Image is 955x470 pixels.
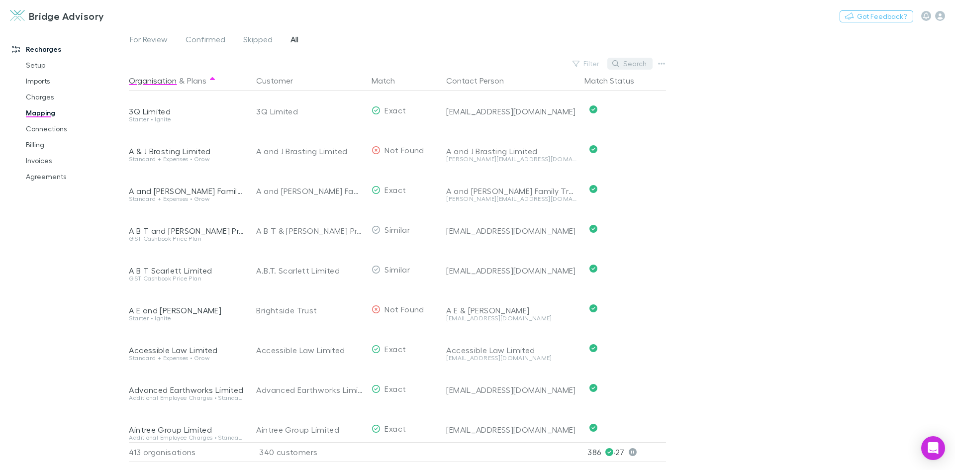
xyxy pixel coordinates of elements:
span: Skipped [243,34,273,47]
span: Similar [384,225,410,234]
div: A and J Brasting Limited [446,146,576,156]
div: Additional Employee Charges • Standard + Payroll + Expenses [129,435,244,441]
div: A and J Brasting Limited [256,131,364,171]
a: Billing [16,137,134,153]
div: Standard + Expenses • Grow [129,196,244,202]
div: Aintree Group Limited [129,425,244,435]
button: Filter [568,58,605,70]
button: Match [372,71,407,91]
div: [EMAIL_ADDRESS][DOMAIN_NAME] [446,425,576,435]
a: Recharges [2,41,134,57]
span: Exact [384,344,406,354]
div: & [129,71,244,91]
span: Confirmed [186,34,225,47]
div: [EMAIL_ADDRESS][DOMAIN_NAME] [446,266,576,276]
div: GST Cashbook Price Plan [129,276,244,282]
svg: Confirmed [589,105,597,113]
div: 413 organisations [129,442,248,462]
a: Connections [16,121,134,137]
div: [EMAIL_ADDRESS][DOMAIN_NAME] [446,355,576,361]
p: 386 · 27 [587,443,666,462]
button: Match Status [584,71,646,91]
div: A E and [PERSON_NAME] [129,305,244,315]
span: All [290,34,298,47]
button: Organisation [129,71,177,91]
a: Imports [16,73,134,89]
a: Agreements [16,169,134,185]
button: Customer [256,71,305,91]
a: Charges [16,89,134,105]
a: Setup [16,57,134,73]
div: Starter • Ignite [129,315,244,321]
div: Standard + Expenses • Grow [129,355,244,361]
span: Not Found [384,145,424,155]
div: A B T & [PERSON_NAME] Property Trust [256,211,364,251]
div: Accessible Law Limited [129,345,244,355]
div: A B T and [PERSON_NAME] Property Trust [129,226,244,236]
svg: Confirmed [589,384,597,392]
span: Exact [384,424,406,433]
svg: Confirmed [589,304,597,312]
span: Similar [384,265,410,274]
div: Advanced Earthworks Limited [256,370,364,410]
div: 3Q Limited [256,92,364,131]
a: Bridge Advisory [4,4,110,28]
div: Brightside Trust [256,290,364,330]
div: GST Cashbook Price Plan [129,236,244,242]
button: Plans [187,71,206,91]
div: Standard + Expenses • Grow [129,156,244,162]
div: Open Intercom Messenger [921,436,945,460]
svg: Confirmed [589,225,597,233]
div: Additional Employee Charges • Standard + Payroll + Expenses [129,395,244,401]
div: Aintree Group Limited [256,410,364,450]
img: Bridge Advisory's Logo [10,10,25,22]
svg: Confirmed [589,344,597,352]
div: [EMAIL_ADDRESS][DOMAIN_NAME] [446,106,576,116]
div: A and [PERSON_NAME] Family Trust [256,171,364,211]
div: A & J Brasting Limited [129,146,244,156]
div: A and [PERSON_NAME] Family Trust [446,186,576,196]
div: Accessible Law Limited [256,330,364,370]
div: A E & [PERSON_NAME] [446,305,576,315]
a: Invoices [16,153,134,169]
h3: Bridge Advisory [29,10,104,22]
div: 3Q Limited [129,106,244,116]
div: A.B.T. Scarlett Limited [256,251,364,290]
span: Exact [384,105,406,115]
div: [EMAIL_ADDRESS][DOMAIN_NAME] [446,315,576,321]
svg: Confirmed [589,265,597,273]
span: For Review [130,34,168,47]
svg: Confirmed [589,145,597,153]
svg: Confirmed [589,185,597,193]
span: Exact [384,185,406,194]
div: [EMAIL_ADDRESS][DOMAIN_NAME] [446,226,576,236]
div: Advanced Earthworks Limited [129,385,244,395]
div: 340 customers [248,442,368,462]
button: Got Feedback? [840,10,913,22]
div: A B T Scarlett Limited [129,266,244,276]
span: Exact [384,384,406,393]
div: [PERSON_NAME][EMAIL_ADDRESS][DOMAIN_NAME] [446,196,576,202]
div: A and [PERSON_NAME] Family Trust [129,186,244,196]
div: [EMAIL_ADDRESS][DOMAIN_NAME] [446,385,576,395]
div: Starter • Ignite [129,116,244,122]
div: [PERSON_NAME][EMAIL_ADDRESS][DOMAIN_NAME] [446,156,576,162]
div: Accessible Law Limited [446,345,576,355]
button: Search [607,58,653,70]
button: Contact Person [446,71,516,91]
a: Mapping [16,105,134,121]
span: Not Found [384,304,424,314]
svg: Confirmed [589,424,597,432]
